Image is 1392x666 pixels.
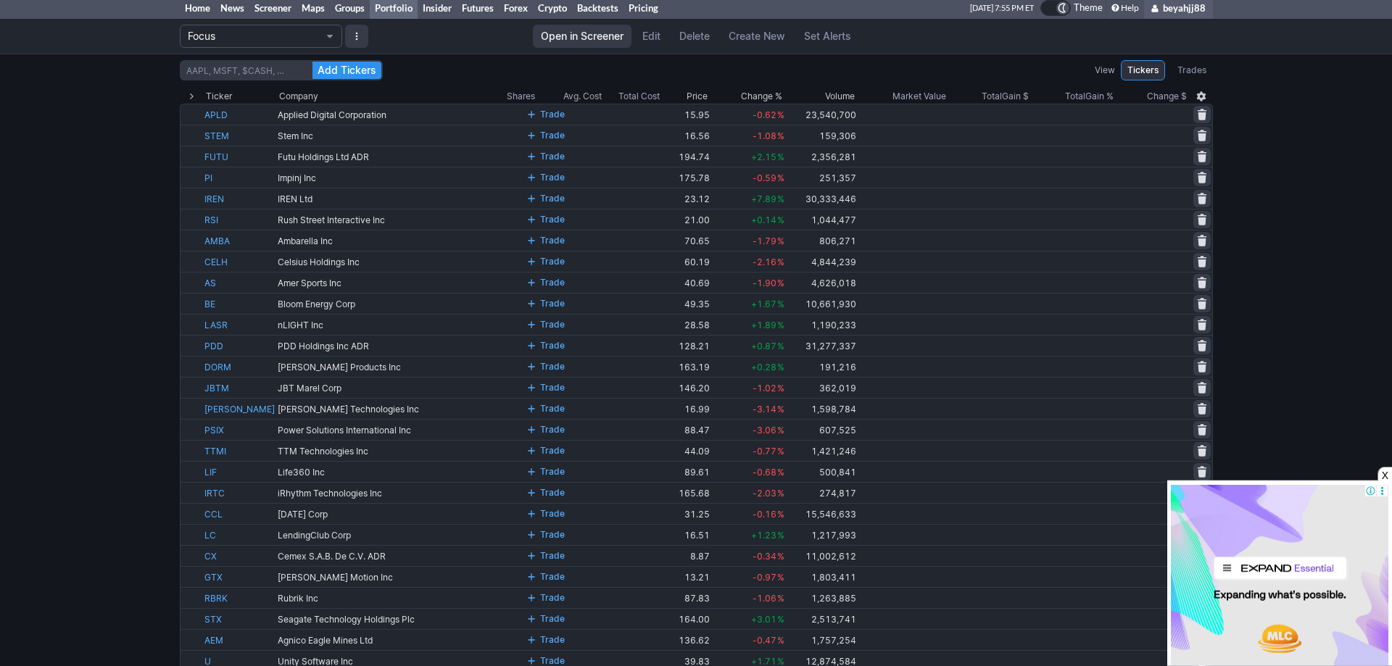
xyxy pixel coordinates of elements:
span: % [776,446,784,457]
td: 136.62 [663,629,710,650]
a: LIF [204,462,275,482]
button: Trade [521,442,569,459]
div: PDD Holdings Inc ADR [278,341,485,351]
span: Open in Screener [541,29,623,43]
span: Trade [539,401,564,416]
button: Portfolio [180,25,342,48]
button: Trade [521,526,569,544]
span: Trade [539,296,564,311]
span: -0.68 [752,467,776,478]
td: 164.00 [663,608,710,629]
span: % [776,509,784,520]
a: Set Alerts [796,25,859,48]
span: Trade [539,486,564,500]
span: Trade [539,528,564,542]
span: Change $ [1147,89,1187,104]
button: Trade [521,337,569,354]
td: 806,271 [785,230,857,251]
span: % [776,614,784,625]
td: 607,525 [785,419,857,440]
div: Volume [825,89,855,104]
span: Trade [539,465,564,479]
button: Trade [521,232,569,249]
span: Trade [539,633,564,647]
div: Life360 Inc [278,467,485,478]
span: % [776,572,784,583]
td: 4,844,239 [785,251,857,272]
span: -0.62 [752,109,776,120]
span: % [776,320,784,330]
span: Trade [539,423,564,437]
span: -0.97 [752,572,776,583]
td: 146.20 [663,377,710,398]
div: Bloom Energy Corp [278,299,485,309]
button: Trade [521,379,569,396]
span: Trade [539,212,564,227]
td: 23.12 [663,188,710,209]
div: Ambarella Inc [278,236,485,246]
td: 44.09 [663,440,710,461]
a: STEM [204,125,275,146]
td: 10,661,930 [785,293,857,314]
button: Trade [521,106,569,123]
span: % [776,215,784,225]
span: % [776,593,784,604]
div: Shares [507,89,535,104]
button: Trade [521,127,569,144]
td: 16.99 [663,398,710,419]
div: Expand All [180,89,203,104]
span: Trade [539,570,564,584]
div: Celsius Holdings Inc [278,257,485,267]
a: PSIX [204,420,275,440]
span: -1.02 [752,383,776,394]
div: Price [687,89,708,104]
span: % [776,151,784,162]
button: Trade [521,295,569,312]
button: Trade [521,190,569,207]
td: 163.19 [663,356,710,377]
span: -0.47 [752,635,776,646]
span: Trade [539,359,564,374]
span: Trade [539,254,564,269]
span: % [776,404,784,415]
div: Gain $ [982,89,1029,104]
a: APLD [204,104,275,125]
span: Trades [1177,63,1206,78]
td: 70.65 [663,230,710,251]
span: +7.89 [750,193,776,204]
button: Trade [521,547,569,565]
span: Trade [539,549,564,563]
td: 1,190,233 [785,314,857,335]
td: 40.69 [663,272,710,293]
span: -1.90 [752,278,776,288]
td: 23,540,700 [785,104,857,125]
span: +0.14 [750,215,776,225]
div: LendingClub Corp [278,530,485,541]
button: Delete [671,25,718,48]
span: Trade [539,233,564,248]
span: % [776,130,784,141]
span: Change % [741,89,782,104]
a: AS [204,272,275,293]
div: [DATE] Corp [278,509,485,520]
td: 60.19 [663,251,710,272]
div: IREN Ltd [278,193,485,204]
span: Trade [539,612,564,626]
a: Edit [634,25,668,48]
span: -1.06 [752,593,776,604]
td: 15.95 [663,104,710,125]
td: 4,626,018 [785,272,857,293]
td: 28.58 [663,314,710,335]
td: 89.61 [663,461,710,482]
td: 500,841 [785,461,857,482]
div: JBT Marel Corp [278,383,485,394]
span: +2.15 [750,151,776,162]
span: -3.14 [752,404,776,415]
td: 165.68 [663,482,710,503]
span: -0.16 [752,509,776,520]
span: % [776,467,784,478]
button: Trade [521,421,569,438]
td: 1,803,411 [785,566,857,587]
span: +1.89 [750,320,776,330]
span: Total [1065,89,1085,104]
